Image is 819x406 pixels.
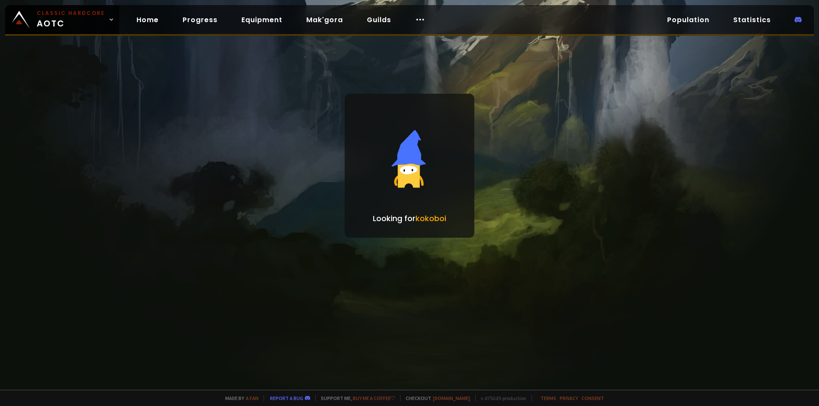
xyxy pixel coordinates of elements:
a: Privacy [560,395,578,401]
a: Terms [540,395,556,401]
a: Report a bug [270,395,303,401]
small: Classic Hardcore [37,9,105,17]
a: Classic HardcoreAOTC [5,5,119,34]
span: Checkout [400,395,470,401]
span: Made by [220,395,258,401]
span: v. d752d5 - production [475,395,526,401]
a: Guilds [360,11,398,29]
span: Support me, [315,395,395,401]
a: Equipment [235,11,289,29]
a: Buy me a coffee [353,395,395,401]
a: Statistics [726,11,778,29]
span: AOTC [37,9,105,30]
a: a fan [246,395,258,401]
a: Consent [581,395,604,401]
span: kokoboi [415,213,446,224]
a: [DOMAIN_NAME] [433,395,470,401]
a: Progress [176,11,224,29]
p: Looking for [373,213,446,224]
a: Population [660,11,716,29]
a: Mak'gora [299,11,350,29]
a: Home [130,11,166,29]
